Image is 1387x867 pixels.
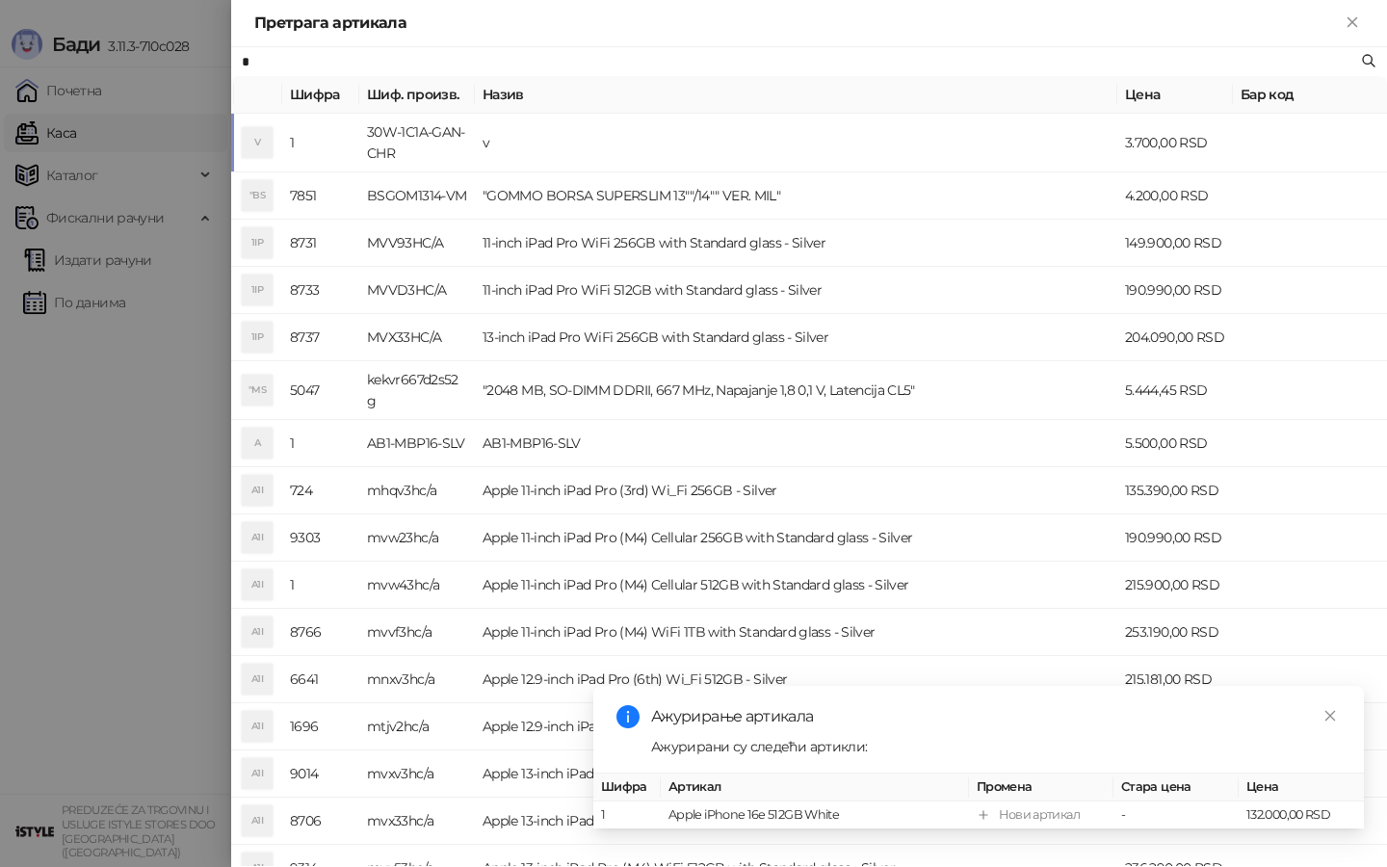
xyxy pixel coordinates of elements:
td: 8766 [282,609,359,656]
div: A1I [242,805,273,836]
td: 1696 [282,703,359,750]
td: mvxv3hc/a [359,750,475,798]
td: - [1113,801,1239,829]
td: 215.900,00 RSD [1117,562,1233,609]
td: 3.700,00 RSD [1117,114,1233,172]
span: info-circle [616,705,640,728]
td: mvvf3hc/a [359,609,475,656]
td: 215.181,00 RSD [1117,656,1233,703]
td: Apple 13-inch iPad Pro (M4) WiFi 256GB with Standard glass - Silver [475,798,1117,845]
td: 8731 [282,220,359,267]
td: mvx33hc/a [359,798,475,845]
td: Apple 11-inch iPad Pro (M4) Cellular 512GB with Standard glass - Silver [475,562,1117,609]
div: Претрага артикала [254,12,1341,35]
td: mvw23hc/a [359,514,475,562]
div: "MS [242,375,273,406]
td: kekvr667d2s52g [359,361,475,420]
td: MVV93HC/A [359,220,475,267]
th: Бар код [1233,76,1387,114]
div: A1I [242,617,273,647]
div: A1I [242,569,273,600]
td: mnxv3hc/a [359,656,475,703]
th: Промена [969,774,1113,801]
div: 1IP [242,322,273,353]
td: AB1-MBP16-SLV [359,420,475,467]
td: 1 [282,114,359,172]
td: 8706 [282,798,359,845]
td: 204.090,00 RSD [1117,314,1233,361]
td: 1 [282,420,359,467]
td: 11-inch iPad Pro WiFi 256GB with Standard glass - Silver [475,220,1117,267]
td: AB1-MBP16-SLV [475,420,1117,467]
td: 135.390,00 RSD [1117,467,1233,514]
td: Apple iPhone 16e 512GB White [661,801,969,829]
div: V [242,127,273,158]
td: Apple 12.9-inch iPad Pro Cellular 1TB - Silver [475,703,1117,750]
td: mhqv3hc/a [359,467,475,514]
td: v [475,114,1117,172]
td: Apple 11-inch iPad Pro (M4) WiFi 1TB with Standard glass - Silver [475,609,1117,656]
td: "2048 MB, SO-DIMM DDRII, 667 MHz, Napajanje 1,8 0,1 V, Latencija CL5" [475,361,1117,420]
div: Ажурирање артикала [651,705,1341,728]
a: Close [1320,705,1341,726]
td: 132.000,00 RSD [1239,801,1364,829]
td: 5047 [282,361,359,420]
td: 6641 [282,656,359,703]
td: mvw43hc/a [359,562,475,609]
th: Артикал [661,774,969,801]
td: 9014 [282,750,359,798]
td: Apple 11-inch iPad Pro (3rd) Wi_Fi 256GB - Silver [475,467,1117,514]
span: close [1323,709,1337,722]
td: "GOMMO BORSA SUPERSLIM 13""/14"" VER. MIL" [475,172,1117,220]
td: 8733 [282,267,359,314]
div: A1I [242,711,273,742]
td: 253.190,00 RSD [1117,609,1233,656]
th: Шифра [282,76,359,114]
td: 9303 [282,514,359,562]
td: 11-inch iPad Pro WiFi 512GB with Standard glass - Silver [475,267,1117,314]
th: Назив [475,76,1117,114]
div: A1I [242,664,273,695]
td: 4.200,00 RSD [1117,172,1233,220]
td: 724 [282,467,359,514]
td: Apple 12.9-inch iPad Pro (6th) Wi_Fi 512GB - Silver [475,656,1117,703]
div: A1I [242,758,273,789]
td: 8737 [282,314,359,361]
div: Нови артикал [999,805,1080,825]
td: 190.990,00 RSD [1117,267,1233,314]
th: Шиф. произв. [359,76,475,114]
div: A [242,428,273,459]
td: 149.900,00 RSD [1117,220,1233,267]
td: 5.500,00 RSD [1117,420,1233,467]
div: A1I [242,522,273,553]
div: 1IP [242,227,273,258]
td: 190.990,00 RSD [1117,514,1233,562]
div: Ажурирани су следећи артикли: [651,736,1341,757]
div: "BS [242,180,273,211]
th: Цена [1117,76,1233,114]
td: Apple 13-inch iPad Pro (M4) Cellular 512GB with Standard glass - Silver [475,750,1117,798]
th: Шифра [593,774,661,801]
td: MVX33HC/A [359,314,475,361]
td: mtjv2hc/a [359,703,475,750]
div: 1IP [242,275,273,305]
td: Apple 11-inch iPad Pro (M4) Cellular 256GB with Standard glass - Silver [475,514,1117,562]
td: 30W-1C1A-GAN-CHR [359,114,475,172]
button: Close [1341,12,1364,35]
td: MVVD3HC/A [359,267,475,314]
td: 1 [593,801,661,829]
div: A1I [242,475,273,506]
td: 7851 [282,172,359,220]
th: Цена [1239,774,1364,801]
td: 5.444,45 RSD [1117,361,1233,420]
td: 1 [282,562,359,609]
td: BSGOM1314-VM [359,172,475,220]
th: Стара цена [1113,774,1239,801]
td: 13-inch iPad Pro WiFi 256GB with Standard glass - Silver [475,314,1117,361]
